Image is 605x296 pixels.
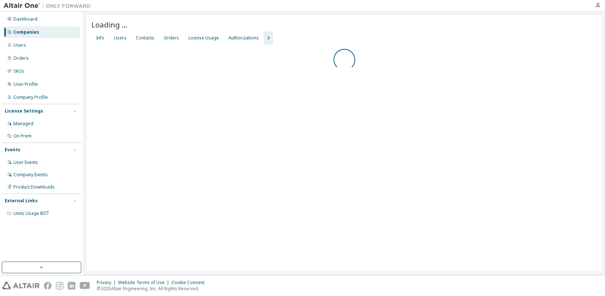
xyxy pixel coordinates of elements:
div: Users [13,42,26,48]
img: Altair One [4,2,94,9]
div: User Profile [13,81,38,87]
img: youtube.svg [80,282,90,289]
div: SKUs [13,68,24,74]
div: Website Terms of Use [118,280,171,286]
div: Users [114,35,127,41]
div: Companies [13,29,39,35]
div: Company Profile [13,94,48,100]
div: User Events [13,160,38,165]
div: External Links [5,198,38,204]
img: instagram.svg [56,282,63,289]
div: Orders [164,35,179,41]
div: Privacy [97,280,118,286]
img: altair_logo.svg [2,282,40,289]
span: Loading ... [91,20,127,30]
div: Managed [13,121,33,127]
div: Authorizations [228,35,259,41]
div: License Usage [188,35,219,41]
img: linkedin.svg [68,282,75,289]
div: On Prem [13,133,32,139]
div: Events [5,147,20,153]
span: Units Usage BI [13,210,49,216]
div: Orders [13,55,29,61]
div: Cookie Consent [171,280,209,286]
p: © 2025 Altair Engineering, Inc. All Rights Reserved. [97,286,209,292]
div: Product Downloads [13,184,55,190]
img: facebook.svg [44,282,51,289]
div: License Settings [5,108,43,114]
div: Company Events [13,172,48,178]
div: Info [96,35,104,41]
div: Contacts [136,35,154,41]
div: Dashboard [13,16,37,22]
